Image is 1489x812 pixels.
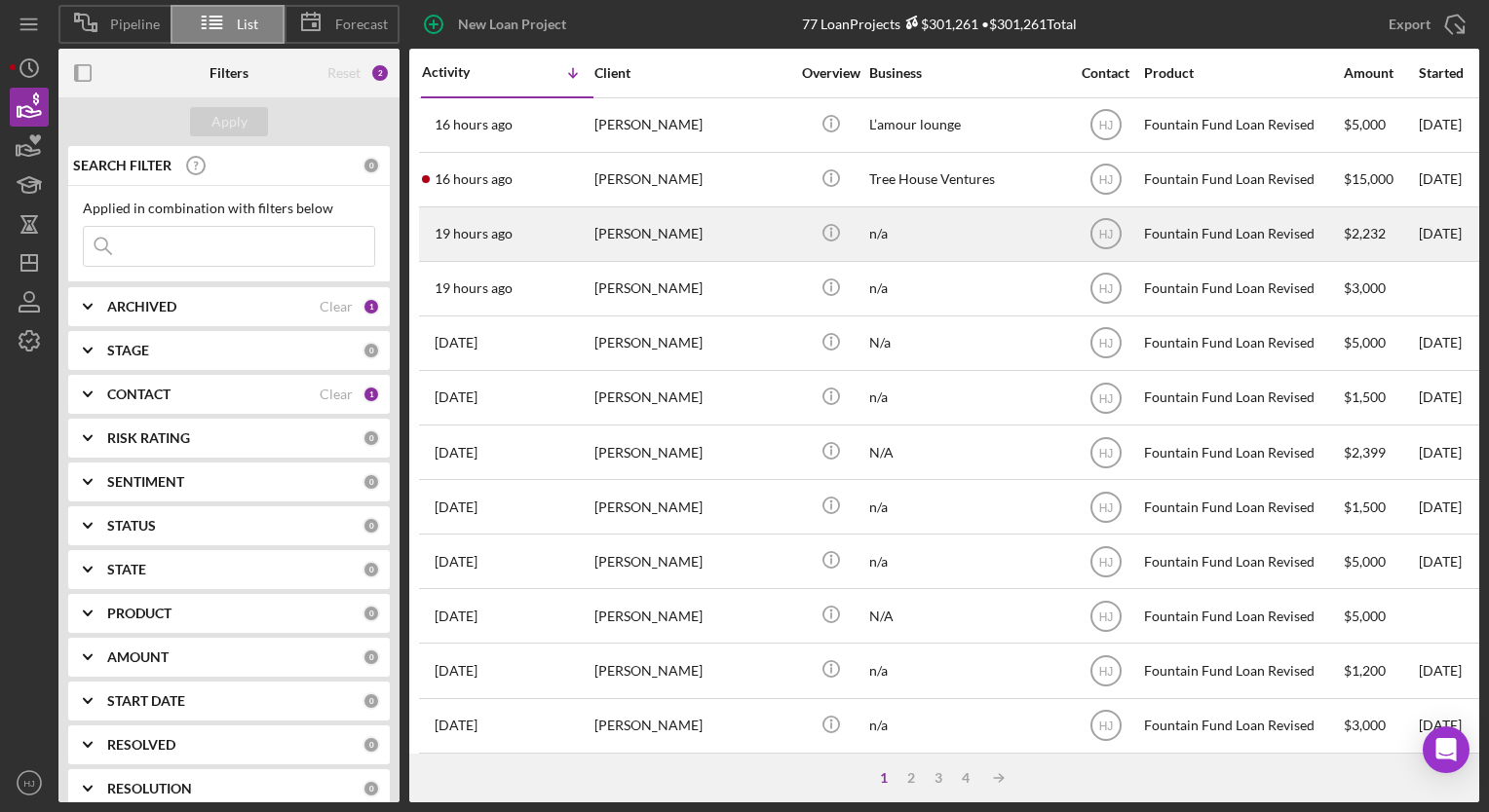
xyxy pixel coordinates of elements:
div: Business [869,65,1064,81]
div: [PERSON_NAME] [594,154,789,205]
text: HJ [1098,665,1113,679]
button: HJ [10,763,49,802]
div: [PERSON_NAME] [594,645,789,696]
div: Reset [327,65,361,81]
text: HJ [1098,391,1113,405]
div: 1 [363,386,380,403]
div: 0 [363,780,380,797]
b: AMOUNT [107,649,169,665]
div: 0 [363,561,380,578]
span: $5,000 [1344,608,1386,624]
time: 2025-09-09 20:11 [435,445,477,461]
div: Fountain Fund Loan Revised [1144,208,1339,260]
span: $2,399 [1344,444,1386,461]
div: [PERSON_NAME] [594,590,789,642]
div: [PERSON_NAME] [594,372,789,424]
div: n/a [869,700,1064,752]
div: 4 [952,770,979,786]
b: STATE [107,562,146,577]
div: Fountain Fund Loan Revised [1144,645,1339,696]
div: [PERSON_NAME] [594,481,789,533]
div: n/a [869,535,1064,587]
time: 2025-09-09 18:44 [435,499,477,515]
span: $2,232 [1344,225,1386,241]
div: [PERSON_NAME] [594,208,789,260]
time: 2025-09-11 17:46 [435,280,513,296]
div: 0 [363,473,380,491]
div: Fountain Fund Loan Revised [1144,426,1339,478]
div: 0 [363,648,380,666]
div: L’amour lounge [869,99,1064,151]
span: $3,000 [1344,279,1386,296]
div: Client [594,65,789,81]
text: HJ [1098,720,1113,733]
div: Activity [422,64,508,80]
time: 2025-09-11 17:47 [435,226,513,241]
b: CONTACT [107,387,171,402]
div: [PERSON_NAME] [594,700,789,752]
b: START DATE [107,693,185,709]
b: PRODUCT [107,606,172,621]
button: Apply [190,107,268,136]
span: Pipeline [110,17,160,32]
div: [PERSON_NAME] [594,426,789,478]
div: N/a [869,317,1064,369]
div: Amount [1344,65,1417,81]
div: [PERSON_NAME] [594,317,789,369]
div: Fountain Fund Loan Revised [1144,263,1339,314]
b: SEARCH FILTER [73,158,172,173]
div: Applied in combination with filters below [83,201,375,216]
div: n/a [869,481,1064,533]
b: STAGE [107,343,149,358]
text: HJ [1098,119,1113,132]
div: Fountain Fund Loan Revised [1144,317,1339,369]
span: $5,000 [1344,334,1386,351]
div: 0 [363,692,380,710]
span: $3,000 [1344,717,1386,733]
span: $1,500 [1344,388,1386,405]
time: 2025-09-08 20:09 [435,554,477,570]
span: $15,000 [1344,170,1394,187]
span: Forecast [335,17,388,32]
div: N/A [869,590,1064,642]
div: n/a [869,645,1064,696]
div: 2 [897,770,925,786]
div: Open Intercom Messenger [1423,726,1470,773]
b: STATUS [107,518,156,534]
div: New Loan Project [458,5,566,44]
div: 0 [363,736,380,754]
time: 2025-09-11 20:39 [435,117,513,132]
text: HJ [1098,228,1113,241]
text: HJ [1098,609,1113,623]
div: Fountain Fund Loan Revised [1144,372,1339,424]
time: 2025-09-05 13:11 [435,718,477,733]
div: Product [1144,65,1339,81]
text: HJ [1098,555,1113,569]
div: 0 [363,605,380,622]
div: $301,261 [900,16,978,32]
div: Clear [320,299,353,314]
text: HJ [1098,337,1113,351]
div: 0 [363,429,380,447]
span: $5,000 [1344,116,1386,132]
div: 1 [363,298,380,315]
time: 2025-09-05 18:50 [435,663,477,679]
time: 2025-09-10 14:06 [435,335,477,351]
text: HJ [1098,446,1113,460]
div: Fountain Fund Loan Revised [1144,99,1339,151]
b: RESOLVED [107,737,175,753]
div: Fountain Fund Loan Revised [1144,700,1339,752]
text: HJ [1098,500,1113,514]
div: 77 Loan Projects • $301,261 Total [802,16,1077,32]
div: [PERSON_NAME] [594,99,789,151]
button: Export [1369,5,1479,44]
div: n/a [869,372,1064,424]
text: HJ [1098,282,1113,296]
b: ARCHIVED [107,299,176,314]
div: Fountain Fund Loan Revised [1144,481,1339,533]
span: List [237,17,258,32]
time: 2025-09-05 19:19 [435,609,477,624]
div: Fountain Fund Loan Revised [1144,154,1339,205]
text: HJ [1098,173,1113,187]
b: Filters [210,65,248,81]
